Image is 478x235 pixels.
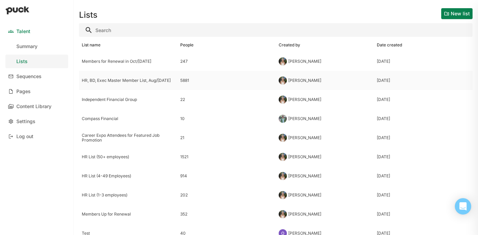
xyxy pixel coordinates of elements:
div: [DATE] [377,212,390,217]
div: Date created [377,43,402,47]
div: Pages [16,89,31,94]
div: 202 [180,193,273,197]
div: [PERSON_NAME] [288,174,321,178]
div: HR List (50+ employees) [82,155,175,159]
div: [DATE] [377,155,390,159]
div: [PERSON_NAME] [288,78,321,83]
div: 21 [180,135,273,140]
div: Members Up for Renewal [82,212,175,217]
div: Log out [16,134,33,139]
div: [DATE] [377,97,390,102]
div: 1521 [180,155,273,159]
div: Compass Financial [82,116,175,121]
input: Search [79,23,473,37]
div: [DATE] [377,193,390,197]
div: Open Intercom Messenger [455,198,471,215]
div: 22 [180,97,273,102]
a: Pages [5,85,68,98]
div: [PERSON_NAME] [288,135,321,140]
div: HR List (1-3 employees) [82,193,175,197]
div: 10 [180,116,273,121]
a: Settings [5,115,68,128]
div: [PERSON_NAME] [288,155,321,159]
div: Independent Financial Group [82,97,175,102]
div: HR List (4-49 Employees) [82,174,175,178]
a: Content Library [5,100,68,113]
div: [DATE] [377,135,390,140]
div: [PERSON_NAME] [288,116,321,121]
div: Talent [16,29,30,34]
div: 914 [180,174,273,178]
div: List name [82,43,101,47]
div: Summary [16,44,37,49]
div: Lists [16,59,28,64]
a: Talent [5,25,68,38]
button: New list [441,8,473,19]
div: Created by [279,43,300,47]
div: Content Library [16,104,51,109]
div: 247 [180,59,273,64]
div: [DATE] [377,59,390,64]
div: Sequences [16,74,42,79]
div: 352 [180,212,273,217]
div: People [180,43,194,47]
div: [DATE] [377,78,390,83]
div: Career Expo Attendees for Featured Job Promotion [82,133,175,143]
div: Members for Renewal in Oct/[DATE] [82,59,175,64]
a: Sequences [5,70,68,83]
div: [PERSON_NAME] [288,212,321,217]
div: [PERSON_NAME] [288,59,321,64]
a: Summary [5,40,68,53]
div: [PERSON_NAME] [288,97,321,102]
div: [DATE] [377,116,390,121]
div: Settings [16,119,35,124]
div: HR, BD, Exec Master Member List, Aug/[DATE] [82,78,175,83]
div: [DATE] [377,174,390,178]
a: Lists [5,55,68,68]
h1: Lists [79,11,97,19]
div: 5881 [180,78,273,83]
div: [PERSON_NAME] [288,193,321,197]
